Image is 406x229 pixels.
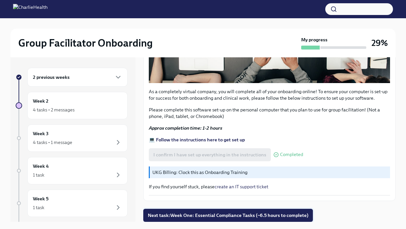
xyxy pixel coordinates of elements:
[16,190,128,217] a: Week 51 task
[16,92,128,119] a: Week 24 tasks • 2 messages
[33,204,44,211] div: 1 task
[33,74,70,81] h6: 2 previous weeks
[149,125,222,131] strong: Approx completion time: 1-2 hours
[301,36,328,43] strong: My progress
[27,68,128,87] div: 2 previous weeks
[371,37,388,49] h3: 29%
[149,88,390,101] p: As a completely virtual company, you will complete all of your onboarding online! To ensure your ...
[33,107,75,113] div: 4 tasks • 2 messages
[152,169,387,176] p: UKG Billing: Clock this as Onboarding Training
[33,172,44,178] div: 1 task
[33,97,49,105] h6: Week 2
[280,152,303,157] span: Completed
[149,107,390,120] p: Please complete this software set-up on the personal computer that you plan to use for group faci...
[33,139,72,146] div: 4 tasks • 1 message
[18,36,153,50] h2: Group Facilitator Onboarding
[16,157,128,184] a: Week 41 task
[33,195,49,202] h6: Week 5
[148,212,308,219] span: Next task : Week One: Essential Compliance Tasks (~6.5 hours to complete)
[215,184,268,190] a: create an IT support ticket
[13,4,48,14] img: CharlieHealth
[149,183,390,190] p: If you find yourself stuck, please
[33,130,49,137] h6: Week 3
[143,209,313,222] button: Next task:Week One: Essential Compliance Tasks (~6.5 hours to complete)
[149,137,245,143] a: 💻 Follow the instructions here to get set up
[33,163,49,170] h6: Week 4
[16,124,128,152] a: Week 34 tasks • 1 message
